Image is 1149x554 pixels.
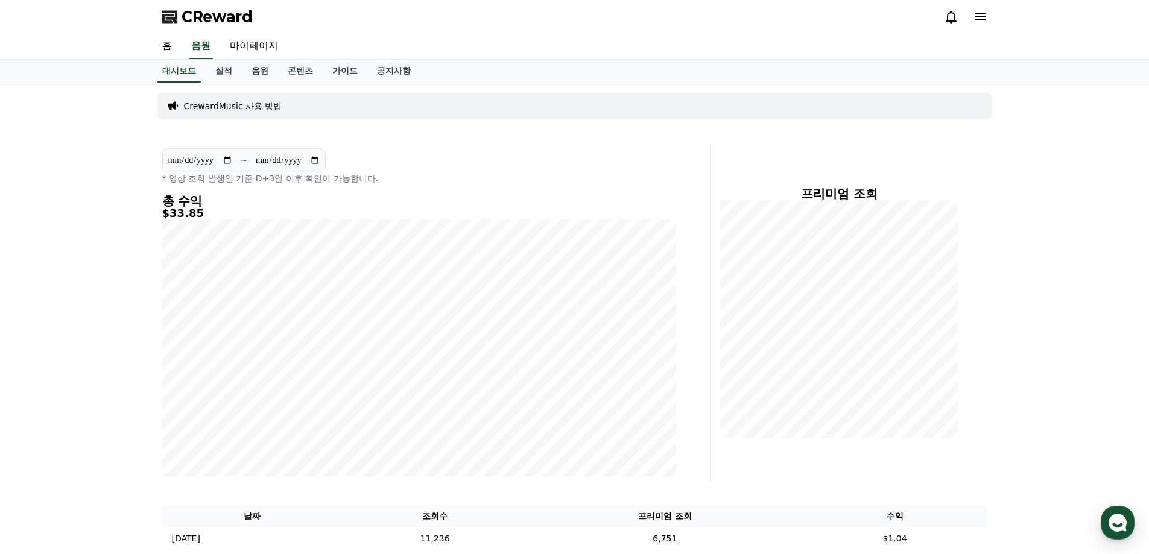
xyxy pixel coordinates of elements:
th: 조회수 [343,505,527,527]
span: 대화 [110,401,125,411]
a: 대시보드 [157,60,201,83]
a: CReward [162,7,253,27]
h4: 프리미엄 조회 [720,187,958,200]
a: CrewardMusic 사용 방법 [184,100,282,112]
a: 공지사항 [367,60,420,83]
th: 날짜 [162,505,343,527]
a: 콘텐츠 [278,60,323,83]
td: 11,236 [343,527,527,550]
a: 음원 [189,34,213,59]
th: 수익 [803,505,987,527]
td: $1.04 [803,527,987,550]
a: 홈 [153,34,182,59]
a: 가이드 [323,60,367,83]
h4: 총 수익 [162,194,676,207]
a: 대화 [80,382,156,412]
a: 설정 [156,382,232,412]
a: 음원 [242,60,278,83]
span: 설정 [186,400,201,410]
p: ~ [240,153,248,168]
span: 홈 [38,400,45,410]
h5: $33.85 [162,207,676,219]
td: 6,751 [527,527,802,550]
p: * 영상 조회 발생일 기준 D+3일 이후 확인이 가능합니다. [162,172,676,184]
p: [DATE] [172,532,200,545]
a: 홈 [4,382,80,412]
a: 마이페이지 [220,34,288,59]
span: CReward [182,7,253,27]
a: 실적 [206,60,242,83]
th: 프리미엄 조회 [527,505,802,527]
